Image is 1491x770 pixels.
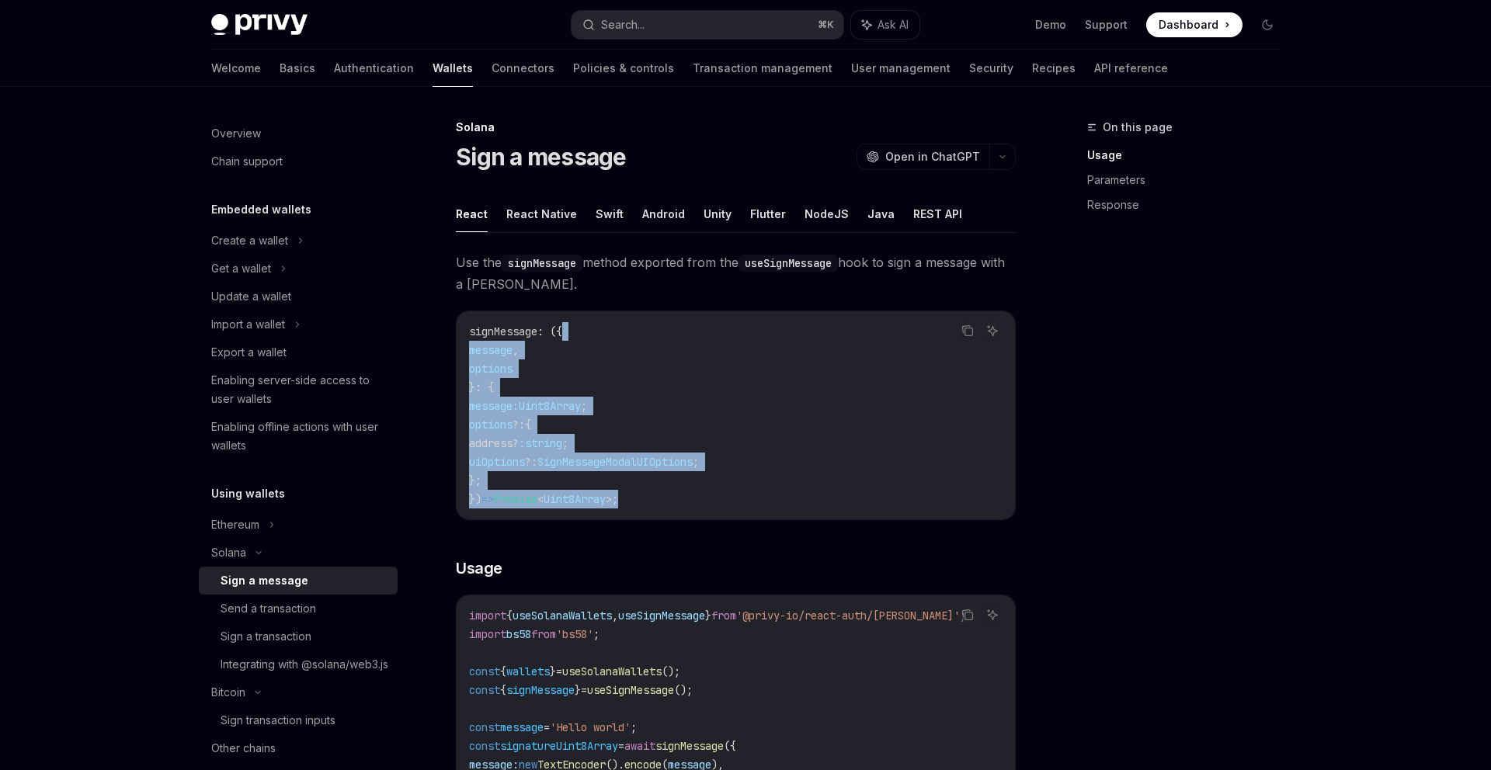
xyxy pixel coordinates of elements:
[674,683,693,697] span: ();
[982,605,1003,625] button: Ask AI
[618,739,624,753] span: =
[705,609,711,623] span: }
[857,144,989,170] button: Open in ChatGPT
[506,196,577,232] button: React Native
[724,739,736,753] span: ({
[456,196,488,232] button: React
[750,196,786,232] button: Flutter
[1085,17,1128,33] a: Support
[456,557,502,579] span: Usage
[199,595,398,623] a: Send a transaction
[469,343,513,357] span: message
[662,664,680,678] span: ();
[500,739,618,753] span: signatureUint8Array
[500,664,506,678] span: {
[280,50,315,87] a: Basics
[575,683,581,697] span: }
[334,50,414,87] a: Authentication
[693,50,832,87] a: Transaction management
[211,200,311,219] h5: Embedded wallets
[211,418,388,455] div: Enabling offline actions with user wallets
[211,259,271,278] div: Get a wallet
[469,492,481,506] span: })
[469,324,537,338] span: signMessage
[1087,192,1292,217] a: Response
[500,683,506,697] span: {
[525,455,537,469] span: ?:
[1087,168,1292,192] a: Parameters
[469,473,481,487] span: };
[481,492,494,506] span: =>
[506,609,513,623] span: {
[492,50,554,87] a: Connectors
[469,399,519,413] span: message:
[556,664,562,678] span: =
[519,399,581,413] span: Uint8Array
[531,627,556,641] span: from
[502,255,582,272] code: signMessage
[199,147,398,175] a: Chain support
[544,492,606,506] span: Uint8Array
[739,255,838,272] code: useSignMessage
[593,627,600,641] span: ;
[655,739,724,753] span: signMessage
[885,149,980,165] span: Open in ChatGPT
[867,196,895,232] button: Java
[199,623,398,650] a: Sign a transaction
[199,366,398,413] a: Enabling server-side access to user wallets
[606,492,612,506] span: >
[199,706,398,734] a: Sign transaction inputs
[456,251,1016,295] span: Use the method exported from the hook to sign a message with a [PERSON_NAME].
[211,50,261,87] a: Welcome
[199,650,398,678] a: Integrating with @solana/web3.js
[878,17,909,33] span: Ask AI
[1255,12,1280,37] button: Toggle dark mode
[469,739,500,753] span: const
[199,283,398,310] a: Update a wallet
[469,627,506,641] span: import
[1146,12,1242,37] a: Dashboard
[587,683,674,697] span: useSignMessage
[494,492,537,506] span: Promise
[581,683,587,697] span: =
[221,711,335,730] div: Sign transaction inputs
[818,19,834,31] span: ⌘ K
[199,338,398,366] a: Export a wallet
[469,436,519,450] span: address?
[433,50,473,87] a: Wallets
[506,627,531,641] span: bs58
[513,418,525,432] span: ?:
[469,380,494,394] span: }: {
[736,609,960,623] span: '@privy-io/react-auth/[PERSON_NAME]'
[581,399,587,413] span: ;
[506,664,550,678] span: wallets
[211,484,285,503] h5: Using wallets
[211,152,283,171] div: Chain support
[525,436,562,450] span: string
[1103,118,1173,137] span: On this page
[562,436,568,450] span: ;
[711,609,736,623] span: from
[211,287,291,306] div: Update a wallet
[211,683,245,702] div: Bitcoin
[537,324,562,338] span: : ({
[913,196,962,232] button: REST API
[506,683,575,697] span: signMessage
[456,143,627,171] h1: Sign a message
[469,683,500,697] span: const
[469,609,506,623] span: import
[1032,50,1076,87] a: Recipes
[199,120,398,147] a: Overview
[211,14,308,36] img: dark logo
[469,418,513,432] span: options
[572,11,843,39] button: Search...⌘K
[544,720,550,734] span: =
[519,436,525,450] span: :
[612,492,618,506] span: ;
[537,492,544,506] span: <
[624,739,655,753] span: await
[513,609,612,623] span: useSolanaWallets
[969,50,1013,87] a: Security
[601,16,645,34] div: Search...
[1159,17,1218,33] span: Dashboard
